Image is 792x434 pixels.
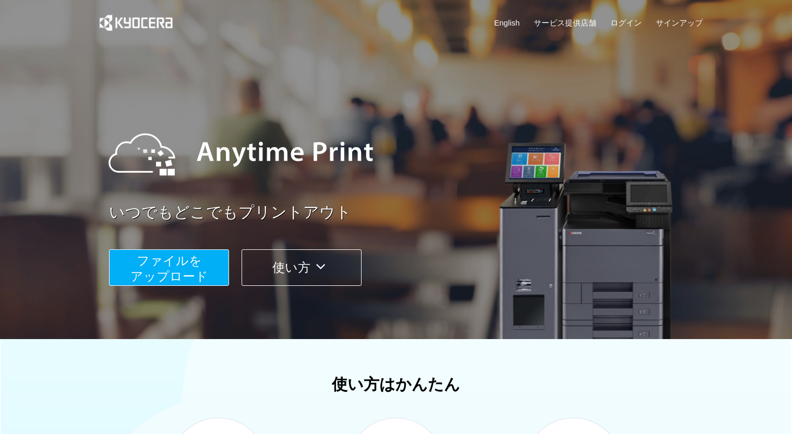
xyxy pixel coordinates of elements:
[534,17,596,28] a: サービス提供店舗
[109,201,709,224] a: いつでもどこでもプリントアウト
[242,249,362,286] button: 使い方
[109,249,229,286] button: ファイルを​​アップロード
[656,17,703,28] a: サインアップ
[610,17,642,28] a: ログイン
[494,17,520,28] a: English
[130,254,208,283] span: ファイルを ​​アップロード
